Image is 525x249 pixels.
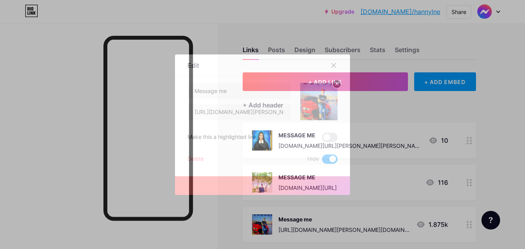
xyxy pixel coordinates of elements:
button: Save [175,176,350,195]
input: Title [188,83,290,99]
img: link_thumbnail [300,83,338,120]
div: Delete [187,154,204,164]
div: Edit [187,61,199,70]
span: Hide [307,154,319,164]
span: Save [254,182,271,189]
div: Make this a highlighted link [187,133,257,142]
input: URL [188,104,290,120]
